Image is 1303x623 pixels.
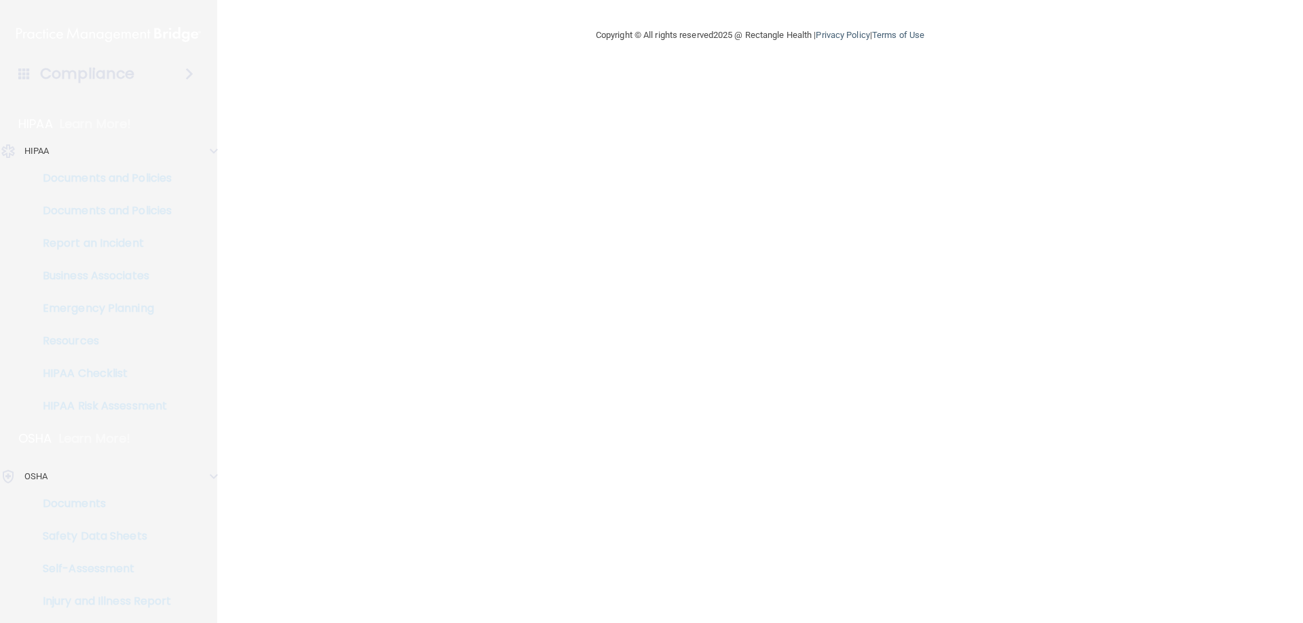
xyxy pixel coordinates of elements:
p: Emergency Planning [9,302,194,315]
p: Documents and Policies [9,204,194,218]
div: Copyright © All rights reserved 2025 @ Rectangle Health | | [512,14,1008,57]
p: HIPAA [24,143,50,159]
p: Injury and Illness Report [9,595,194,608]
p: Self-Assessment [9,562,194,576]
p: Safety Data Sheets [9,529,194,543]
h4: Compliance [40,64,134,83]
p: Documents and Policies [9,172,194,185]
p: OSHA [24,468,48,485]
p: HIPAA Checklist [9,367,194,380]
p: OSHA [18,430,52,447]
p: Resources [9,334,194,348]
p: Business Associates [9,269,194,283]
p: Learn More! [60,116,132,132]
a: Terms of Use [872,30,924,40]
img: PMB logo [16,21,201,48]
p: Learn More! [59,430,131,447]
a: Privacy Policy [816,30,869,40]
p: HIPAA Risk Assessment [9,399,194,413]
p: HIPAA [18,116,53,132]
p: Documents [9,497,194,510]
p: Report an Incident [9,237,194,250]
